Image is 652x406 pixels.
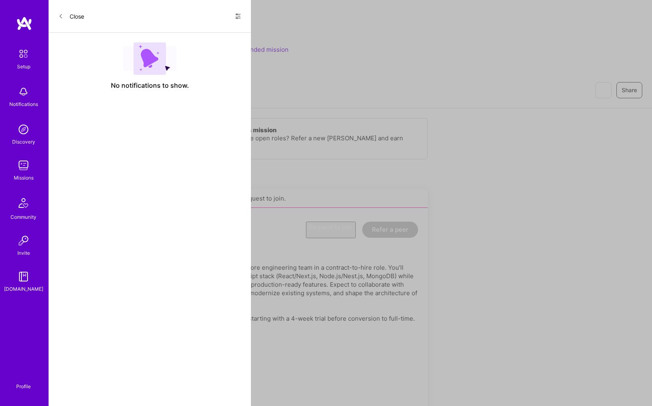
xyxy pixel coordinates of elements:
[12,137,35,146] div: Discovery
[15,121,32,137] img: discovery
[15,233,32,249] img: Invite
[16,16,32,31] img: logo
[15,269,32,285] img: guide book
[16,382,31,390] div: Profile
[123,42,176,75] img: empty
[17,62,30,71] div: Setup
[13,374,34,390] a: Profile
[15,84,32,100] img: bell
[17,249,30,257] div: Invite
[11,213,36,221] div: Community
[15,45,32,62] img: setup
[14,173,34,182] div: Missions
[58,10,84,23] button: Close
[111,81,189,90] span: No notifications to show.
[4,285,43,293] div: [DOMAIN_NAME]
[9,100,38,108] div: Notifications
[15,157,32,173] img: teamwork
[14,193,33,213] img: Community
